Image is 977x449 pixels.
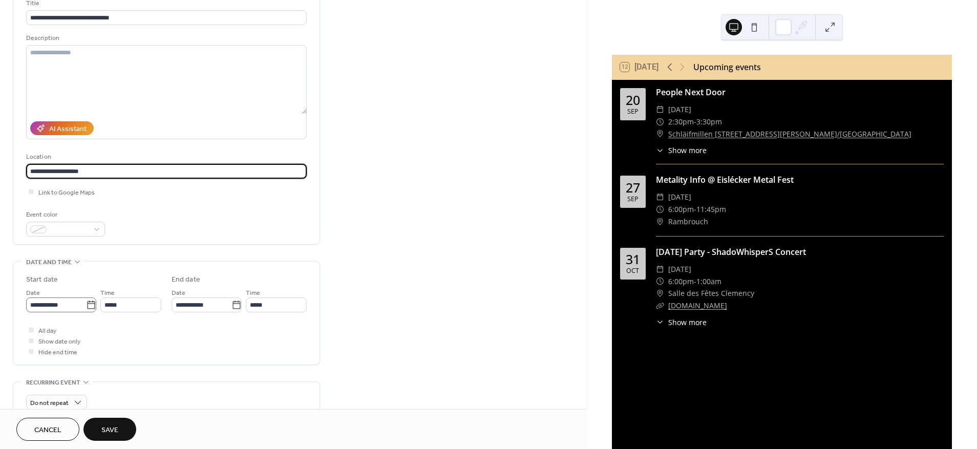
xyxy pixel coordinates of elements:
[101,425,118,436] span: Save
[656,203,664,216] div: ​
[656,300,664,312] div: ​
[694,116,696,128] span: -
[627,109,639,115] div: Sep
[668,191,691,203] span: [DATE]
[668,216,708,228] span: Rambrouch
[656,263,664,275] div: ​
[26,257,72,268] span: Date and time
[656,145,707,156] button: ​Show more
[668,116,694,128] span: 2:30pm
[38,187,95,198] span: Link to Google Maps
[656,317,664,328] div: ​
[172,288,185,298] span: Date
[172,274,200,285] div: End date
[16,418,79,441] button: Cancel
[668,103,691,116] span: [DATE]
[30,121,94,135] button: AI Assistant
[656,103,664,116] div: ​
[626,94,640,106] div: 20
[26,209,103,220] div: Event color
[626,253,640,266] div: 31
[668,287,754,300] span: Salle des Fêtes Clemency
[668,128,911,140] a: Schläifmillen [STREET_ADDRESS][PERSON_NAME]/[GEOGRAPHIC_DATA]
[694,275,696,288] span: -
[656,317,707,328] button: ​Show more
[656,145,664,156] div: ​
[26,288,40,298] span: Date
[100,288,115,298] span: Time
[30,397,69,409] span: Do not repeat
[656,287,664,300] div: ​
[656,191,664,203] div: ​
[656,116,664,128] div: ​
[656,174,944,186] div: Metality Info @ Eislécker Metal Fest
[26,152,305,162] div: Location
[626,268,639,274] div: Oct
[26,33,305,44] div: Description
[246,288,260,298] span: Time
[696,116,722,128] span: 3:30pm
[49,124,87,135] div: AI Assistant
[38,326,56,336] span: All day
[656,216,664,228] div: ​
[83,418,136,441] button: Save
[668,275,694,288] span: 6:00pm
[26,377,80,388] span: Recurring event
[656,246,806,258] a: [DATE] Party - ShadoWhisperS Concert
[627,196,639,203] div: Sep
[668,317,707,328] span: Show more
[26,274,58,285] div: Start date
[656,128,664,140] div: ​
[38,347,77,358] span: Hide end time
[694,203,696,216] span: -
[38,336,80,347] span: Show date only
[656,275,664,288] div: ​
[696,275,721,288] span: 1:00am
[656,86,944,98] div: People Next Door
[668,203,694,216] span: 6:00pm
[626,181,640,194] div: 27
[693,61,761,73] div: Upcoming events
[668,263,691,275] span: [DATE]
[34,425,61,436] span: Cancel
[696,203,726,216] span: 11:45pm
[668,145,707,156] span: Show more
[668,301,727,310] a: [DOMAIN_NAME]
